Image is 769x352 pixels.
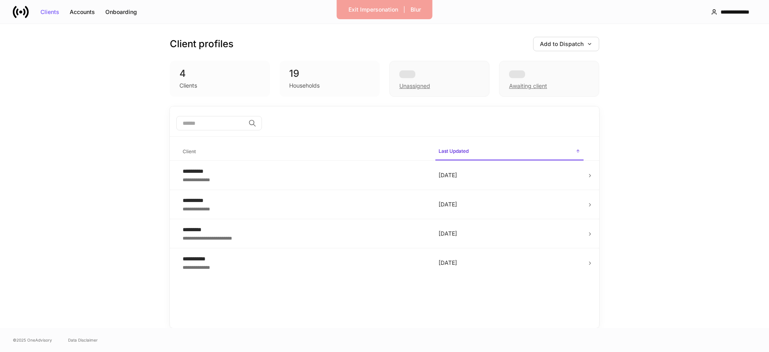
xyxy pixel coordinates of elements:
[439,171,580,179] p: [DATE]
[439,200,580,208] p: [DATE]
[68,337,98,343] a: Data Disclaimer
[100,6,142,18] button: Onboarding
[170,38,234,50] h3: Client profiles
[289,67,370,80] div: 19
[40,9,59,15] div: Clients
[399,82,430,90] div: Unassigned
[439,147,469,155] h6: Last Updated
[540,41,592,47] div: Add to Dispatch
[509,82,547,90] div: Awaiting client
[179,82,197,90] div: Clients
[389,61,489,97] div: Unassigned
[348,7,398,12] div: Exit Impersonation
[183,148,196,155] h6: Client
[499,61,599,97] div: Awaiting client
[435,143,584,160] span: Last Updated
[64,6,100,18] button: Accounts
[439,259,580,267] p: [DATE]
[35,6,64,18] button: Clients
[105,9,137,15] div: Onboarding
[439,230,580,238] p: [DATE]
[533,37,599,51] button: Add to Dispatch
[289,82,320,90] div: Households
[405,3,426,16] button: Blur
[411,7,421,12] div: Blur
[13,337,52,343] span: © 2025 OneAdvisory
[179,144,429,160] span: Client
[343,3,403,16] button: Exit Impersonation
[179,67,260,80] div: 4
[70,9,95,15] div: Accounts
